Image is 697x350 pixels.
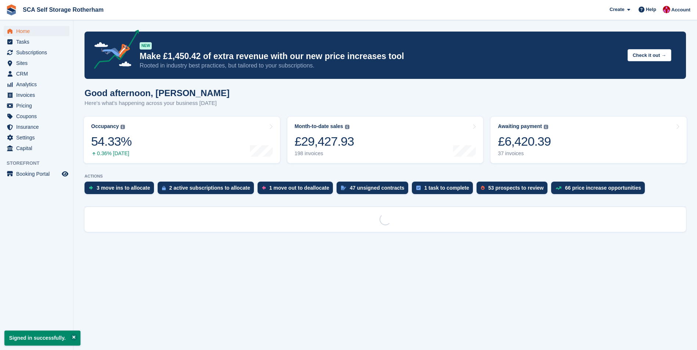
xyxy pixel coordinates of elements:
img: icon-info-grey-7440780725fd019a000dd9b08b2336e03edf1995a4989e88bcd33f0948082b44.svg [345,125,349,129]
span: Help [646,6,656,13]
img: prospect-51fa495bee0391a8d652442698ab0144808aea92771e9ea1ae160a38d050c398.svg [481,186,485,190]
span: Capital [16,143,60,153]
img: contract_signature_icon-13c848040528278c33f63329250d36e43548de30e8caae1d1a13099fd9432cc5.svg [341,186,346,190]
a: Preview store [61,169,69,178]
a: Occupancy 54.33% 0.36% [DATE] [84,117,280,163]
a: 53 prospects to review [477,182,551,198]
p: Rooted in industry best practices, but tailored to your subscriptions. [140,62,622,70]
div: 3 move ins to allocate [97,185,150,191]
div: £6,420.39 [498,134,551,149]
a: menu [4,37,69,47]
span: Pricing [16,101,60,111]
a: menu [4,90,69,100]
img: move_outs_to_deallocate_icon-f764333ba52eb49d3ac5e1228854f67142a1ed5810a6f6cc68b1a99e826820c5.svg [262,186,266,190]
img: stora-icon-8386f47178a22dfd0bd8f6a31ec36ba5ce8667c1dd55bd0f319d3a0aa187defe.svg [6,4,17,15]
span: Coupons [16,111,60,121]
a: menu [4,101,69,111]
a: 3 move ins to allocate [85,182,158,198]
a: menu [4,47,69,58]
span: Booking Portal [16,169,60,179]
div: 2 active subscriptions to allocate [169,185,250,191]
a: Awaiting payment £6,420.39 37 invoices [491,117,687,163]
img: price-adjustments-announcement-icon-8257ccfd72463d97f412b2fc003d46551f7dbcb40ab6d574587a9cd5c0d94... [88,30,139,72]
img: price_increase_opportunities-93ffe204e8149a01c8c9dc8f82e8f89637d9d84a8eef4429ea346261dce0b2c0.svg [556,186,561,190]
a: menu [4,169,69,179]
div: 53 prospects to review [488,185,544,191]
div: £29,427.93 [295,134,354,149]
a: menu [4,143,69,153]
a: menu [4,26,69,36]
img: move_ins_to_allocate_icon-fdf77a2bb77ea45bf5b3d319d69a93e2d87916cf1d5bf7949dd705db3b84f3ca.svg [89,186,93,190]
h1: Good afternoon, [PERSON_NAME] [85,88,230,98]
a: menu [4,122,69,132]
img: task-75834270c22a3079a89374b754ae025e5fb1db73e45f91037f5363f120a921f8.svg [416,186,421,190]
a: menu [4,111,69,121]
a: 47 unsigned contracts [337,182,412,198]
span: Account [671,6,690,14]
a: menu [4,69,69,79]
a: Month-to-date sales £29,427.93 198 invoices [287,117,484,163]
div: 37 invoices [498,150,551,157]
span: Insurance [16,122,60,132]
img: icon-info-grey-7440780725fd019a000dd9b08b2336e03edf1995a4989e88bcd33f0948082b44.svg [121,125,125,129]
p: Make £1,450.42 of extra revenue with our new price increases tool [140,51,622,62]
div: 198 invoices [295,150,354,157]
span: Subscriptions [16,47,60,58]
p: ACTIONS [85,174,686,179]
div: 66 price increase opportunities [565,185,641,191]
div: Occupancy [91,123,119,130]
img: Thomas Webb [663,6,670,13]
img: active_subscription_to_allocate_icon-d502201f5373d7db506a760aba3b589e785aa758c864c3986d89f69b8ff3... [162,186,166,190]
img: icon-info-grey-7440780725fd019a000dd9b08b2336e03edf1995a4989e88bcd33f0948082b44.svg [544,125,548,129]
div: 0.36% [DATE] [91,150,132,157]
div: 54.33% [91,134,132,149]
span: Home [16,26,60,36]
a: 2 active subscriptions to allocate [158,182,258,198]
a: 66 price increase opportunities [551,182,649,198]
a: menu [4,79,69,90]
a: menu [4,58,69,68]
span: CRM [16,69,60,79]
span: Analytics [16,79,60,90]
a: SCA Self Storage Rotherham [20,4,107,16]
a: menu [4,132,69,143]
span: Create [610,6,624,13]
p: Here's what's happening across your business [DATE] [85,99,230,107]
span: Invoices [16,90,60,100]
button: Check it out → [628,49,671,61]
span: Sites [16,58,60,68]
div: 47 unsigned contracts [350,185,405,191]
p: Signed in successfully. [4,331,80,346]
span: Tasks [16,37,60,47]
a: 1 task to complete [412,182,477,198]
span: Settings [16,132,60,143]
a: 1 move out to deallocate [258,182,337,198]
div: 1 move out to deallocate [269,185,329,191]
div: Awaiting payment [498,123,542,130]
span: Storefront [7,160,73,167]
div: NEW [140,42,152,50]
div: Month-to-date sales [295,123,343,130]
div: 1 task to complete [424,185,469,191]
